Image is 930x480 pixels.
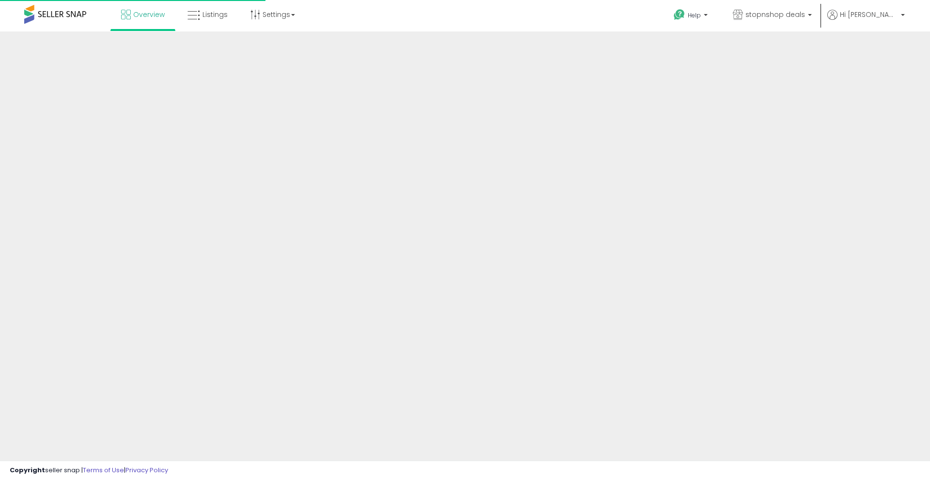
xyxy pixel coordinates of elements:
[745,10,805,19] span: stopnshop deals
[202,10,228,19] span: Listings
[133,10,165,19] span: Overview
[827,10,905,31] a: Hi [PERSON_NAME]
[673,9,685,21] i: Get Help
[666,1,717,31] a: Help
[840,10,898,19] span: Hi [PERSON_NAME]
[688,11,701,19] span: Help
